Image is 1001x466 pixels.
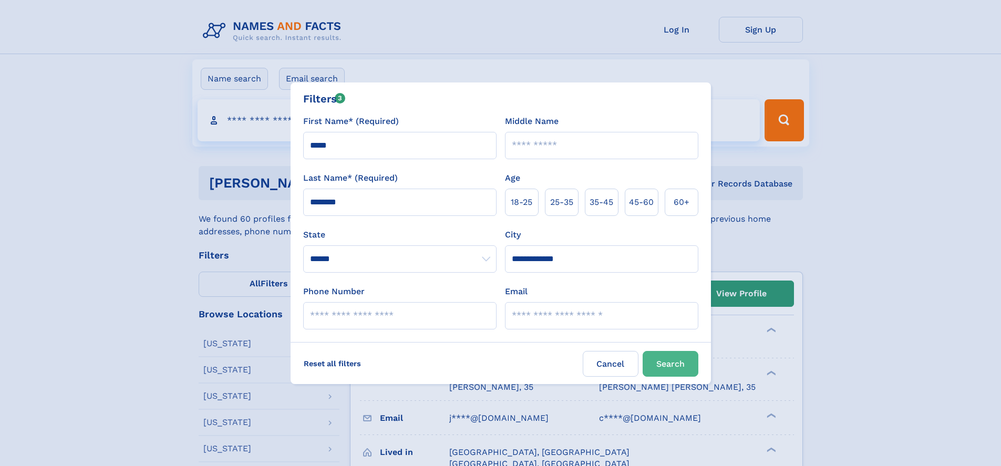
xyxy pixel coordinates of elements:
[505,115,559,128] label: Middle Name
[583,351,638,377] label: Cancel
[505,229,521,241] label: City
[303,115,399,128] label: First Name* (Required)
[674,196,689,209] span: 60+
[550,196,573,209] span: 25‑35
[303,285,365,298] label: Phone Number
[511,196,532,209] span: 18‑25
[303,229,497,241] label: State
[629,196,654,209] span: 45‑60
[505,285,528,298] label: Email
[303,91,346,107] div: Filters
[297,351,368,376] label: Reset all filters
[505,172,520,184] label: Age
[303,172,398,184] label: Last Name* (Required)
[643,351,698,377] button: Search
[590,196,613,209] span: 35‑45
